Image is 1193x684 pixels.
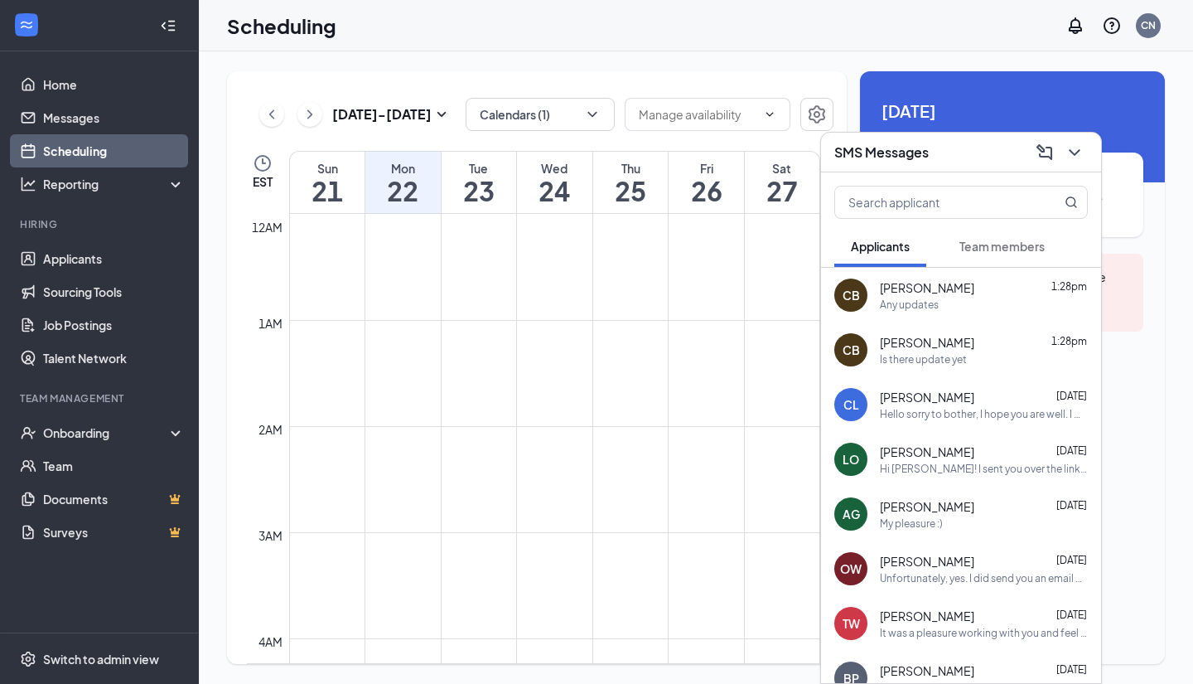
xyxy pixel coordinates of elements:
svg: MagnifyingGlass [1065,196,1078,209]
div: Sun [290,160,365,177]
div: Reporting [43,176,186,192]
h1: 21 [290,177,365,205]
a: Messages [43,101,185,134]
a: September 27, 2025 [745,152,819,213]
div: LO [843,451,859,468]
a: September 25, 2025 [593,152,669,213]
input: Search applicant [835,187,1031,218]
svg: ComposeMessage [1035,143,1055,163]
h1: 27 [745,177,819,205]
a: September 26, 2025 [669,152,744,213]
div: 3am [255,526,286,545]
a: SurveysCrown [43,516,185,549]
h1: 22 [365,177,441,205]
svg: ChevronLeft [263,104,280,124]
svg: Notifications [1065,16,1085,36]
svg: UserCheck [20,424,36,441]
button: ChevronRight [297,102,322,127]
a: Team [43,449,185,483]
svg: ChevronRight [302,104,318,124]
a: September 23, 2025 [442,152,517,213]
span: [DATE] [1056,390,1087,402]
svg: SmallChevronDown [432,104,452,124]
div: Fri [669,160,744,177]
span: [DATE] [1056,663,1087,676]
div: My pleasure :) [880,517,943,531]
div: Hello sorry to bother, I hope you are well. I was wondering what time on the 4th is my start time... [880,407,1088,421]
svg: Analysis [20,176,36,192]
button: ChevronLeft [259,102,284,127]
div: Thu [593,160,669,177]
a: Applicants [43,242,185,275]
div: Hiring [20,217,181,231]
span: [DATE] [881,98,1143,124]
span: [DATE] [1056,499,1087,512]
span: 1:28pm [1051,280,1087,293]
div: Tue [442,160,517,177]
svg: ChevronDown [763,108,776,121]
div: 1am [255,314,286,332]
a: September 24, 2025 [517,152,592,213]
span: [DATE] [1056,444,1087,457]
span: Team members [959,239,1045,254]
svg: Clock [253,153,273,173]
span: [PERSON_NAME] [880,334,974,351]
a: Job Postings [43,308,185,342]
div: Sat [745,160,819,177]
span: EST [253,173,273,190]
div: AG [843,506,860,522]
button: Settings [800,98,833,131]
span: [PERSON_NAME] [880,553,974,570]
svg: ChevronDown [584,106,601,123]
svg: Settings [807,104,827,124]
h1: 25 [593,177,669,205]
div: CL [843,396,859,413]
div: Wed [517,160,592,177]
a: Sourcing Tools [43,275,185,308]
svg: Collapse [160,17,176,34]
h1: Scheduling [227,12,336,40]
h3: SMS Messages [834,143,929,162]
h1: 23 [442,177,517,205]
span: [DATE] [1056,554,1087,566]
div: Switch to admin view [43,651,159,667]
span: Applicants [851,239,910,254]
div: Any updates [880,298,939,312]
div: OW [840,560,862,577]
a: September 22, 2025 [365,152,441,213]
div: CB [843,342,860,358]
span: 1:28pm [1051,335,1087,347]
h1: 26 [669,177,744,205]
h1: 24 [517,177,592,205]
input: Manage availability [639,105,756,124]
a: September 21, 2025 [290,152,365,213]
div: CB [843,287,860,303]
span: [PERSON_NAME] [880,444,974,460]
span: [PERSON_NAME] [880,389,974,405]
button: ComposeMessage [1031,139,1058,166]
h3: [DATE] - [DATE] [332,105,432,124]
button: Calendars (1)ChevronDown [466,98,615,131]
span: [PERSON_NAME] [880,608,974,624]
a: DocumentsCrown [43,483,185,516]
div: It was a pleasure working with you and feel free to reapply when you are ready :) [880,626,1088,640]
span: [PERSON_NAME] [880,498,974,515]
div: Is there update yet [880,352,967,366]
div: 2am [255,420,286,439]
span: [DATE] [1056,609,1087,621]
div: Team Management [20,391,181,405]
svg: ChevronDown [1065,143,1084,163]
svg: WorkstreamLogo [18,17,35,33]
div: Onboarding [43,424,171,441]
div: CN [1141,18,1156,32]
div: Hi [PERSON_NAME]! I sent you over the link for Hot Schedules. [PERSON_NAME] is working on your sc... [880,462,1088,476]
span: [PERSON_NAME] [880,662,974,679]
svg: Settings [20,651,36,667]
button: ChevronDown [1061,139,1088,166]
div: TW [843,615,860,632]
span: [PERSON_NAME] [880,279,974,296]
svg: QuestionInfo [1102,16,1122,36]
a: Talent Network [43,342,185,375]
div: 12am [249,218,286,236]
